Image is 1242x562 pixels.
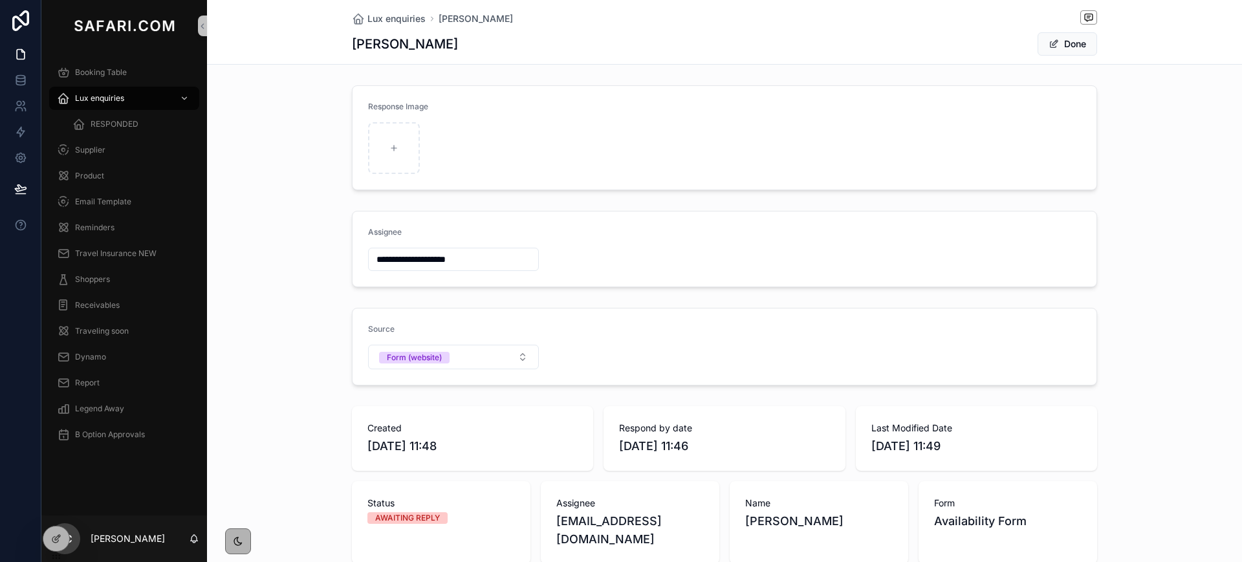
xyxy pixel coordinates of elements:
p: [PERSON_NAME] [91,532,165,545]
span: Lux enquiries [367,12,426,25]
span: Response Image [368,102,428,111]
span: B Option Approvals [75,429,145,440]
h1: [PERSON_NAME] [352,35,458,53]
span: Name [745,497,893,510]
span: RESPONDED [91,119,138,129]
a: B Option Approvals [49,423,199,446]
a: Lux enquiries [352,12,426,25]
a: Dynamo [49,345,199,369]
span: [PERSON_NAME] [745,512,893,530]
span: Last Modified Date [871,422,1082,435]
a: Shoppers [49,268,199,291]
span: Availability Form [934,512,1082,530]
span: Source [368,324,395,334]
a: Travel Insurance NEW [49,242,199,265]
span: Shoppers [75,274,110,285]
span: Status [367,497,515,510]
span: Assignee [368,227,402,237]
span: Reminders [75,222,114,233]
a: RESPONDED [65,113,199,136]
span: Supplier [75,145,105,155]
span: Booking Table [75,67,127,78]
span: Report [75,378,100,388]
button: Done [1038,32,1097,56]
a: Supplier [49,138,199,162]
a: Lux enquiries [49,87,199,110]
a: Booking Table [49,61,199,84]
span: Traveling soon [75,326,129,336]
button: Select Button [368,345,539,369]
span: Lux enquiries [75,93,124,103]
a: Product [49,164,199,188]
a: Receivables [49,294,199,317]
span: Email Template [75,197,131,207]
span: [EMAIL_ADDRESS][DOMAIN_NAME] [556,512,704,548]
div: Form (website) [387,352,442,363]
span: Form [934,497,1082,510]
div: scrollable content [41,52,207,463]
a: Report [49,371,199,394]
span: Assignee [556,497,704,510]
span: [DATE] 11:49 [871,437,1082,455]
span: Travel Insurance NEW [75,248,157,259]
span: Product [75,171,104,181]
span: Created [367,422,578,435]
a: Email Template [49,190,199,213]
span: Legend Away [75,404,124,414]
img: App logo [71,16,177,36]
span: Dynamo [75,352,106,362]
span: Receivables [75,300,120,310]
div: AWAITING REPLY [375,512,440,524]
a: Legend Away [49,397,199,420]
span: [DATE] 11:48 [367,437,578,455]
a: Traveling soon [49,319,199,343]
a: [PERSON_NAME] [439,12,513,25]
span: Respond by date [619,422,829,435]
a: Reminders [49,216,199,239]
span: [DATE] 11:46 [619,437,829,455]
